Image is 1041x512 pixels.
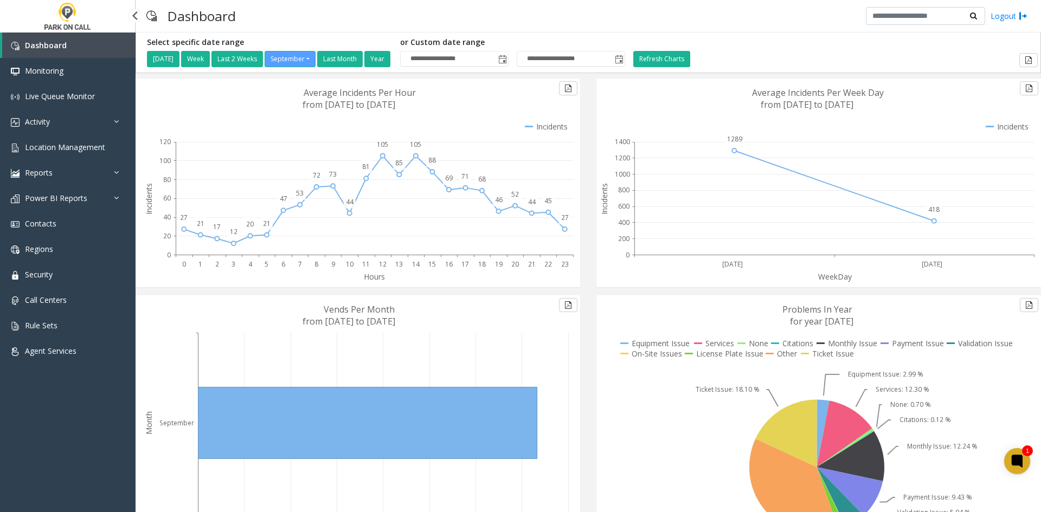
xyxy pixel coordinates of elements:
[1019,10,1027,22] img: logout
[147,38,392,47] h5: Select specific date range
[445,260,453,269] text: 16
[599,183,609,215] text: Incidents
[11,144,20,152] img: 'icon'
[11,296,20,305] img: 'icon'
[876,385,929,394] text: Services: 12.30 %
[265,260,268,269] text: 5
[296,189,304,198] text: 53
[25,40,67,50] span: Dashboard
[11,118,20,127] img: 'icon'
[230,227,237,236] text: 12
[163,212,171,222] text: 40
[314,260,318,269] text: 8
[445,173,453,183] text: 69
[144,411,154,435] text: Month
[167,250,171,260] text: 0
[618,234,629,243] text: 200
[303,99,395,111] text: from [DATE] to [DATE]
[11,271,20,280] img: 'icon'
[727,134,742,144] text: 1289
[248,260,253,269] text: 4
[280,194,287,203] text: 47
[232,260,235,269] text: 3
[922,260,942,269] text: [DATE]
[561,260,569,269] text: 23
[379,260,387,269] text: 12
[544,196,552,205] text: 45
[313,171,320,180] text: 72
[615,153,630,163] text: 1200
[362,162,370,171] text: 81
[182,260,186,269] text: 0
[25,193,87,203] span: Power BI Reports
[180,213,188,222] text: 27
[25,142,105,152] span: Location Management
[395,260,403,269] text: 13
[782,303,852,315] text: Problems In Year
[324,303,395,315] text: Vends Per Month
[25,269,53,280] span: Security
[25,218,56,229] span: Contacts
[478,174,486,184] text: 68
[561,213,569,222] text: 27
[346,260,354,269] text: 10
[298,260,302,269] text: 7
[633,51,690,67] button: Refresh Charts
[618,218,629,227] text: 400
[215,260,219,269] text: 2
[213,222,221,231] text: 17
[181,51,210,67] button: Week
[410,140,421,149] text: 105
[11,42,20,50] img: 'icon'
[1022,445,1033,456] div: 1
[818,271,852,282] text: WeekDay
[696,385,760,394] text: Ticket Issue: 18.10 %
[25,91,95,101] span: Live Queue Monitor
[495,195,503,204] text: 46
[412,260,420,269] text: 14
[246,219,254,229] text: 20
[461,172,469,181] text: 71
[303,315,395,327] text: from [DATE] to [DATE]
[144,183,154,215] text: Incidents
[495,260,503,269] text: 19
[11,347,20,356] img: 'icon'
[331,260,335,269] text: 9
[25,320,57,330] span: Rule Sets
[428,155,436,165] text: 88
[304,87,416,99] text: Average Incidents Per Hour
[928,205,940,214] text: 418
[907,442,978,451] text: Monthly Issue: 12.24 %
[615,170,630,179] text: 1000
[163,175,171,184] text: 80
[159,418,194,427] text: September
[163,231,171,241] text: 20
[146,3,157,29] img: pageIcon
[400,38,625,47] h5: or Custom date range
[329,170,337,179] text: 73
[317,51,363,67] button: Last Month
[25,295,67,305] span: Call Centers
[11,67,20,76] img: 'icon'
[11,93,20,101] img: 'icon'
[25,244,53,254] span: Regions
[362,260,370,269] text: 11
[626,250,629,260] text: 0
[1020,298,1038,312] button: Export to pdf
[11,195,20,203] img: 'icon'
[428,260,436,269] text: 15
[790,315,853,327] text: for year [DATE]
[197,219,204,228] text: 21
[11,169,20,178] img: 'icon'
[395,158,403,167] text: 85
[903,492,972,502] text: Payment Issue: 9.43 %
[147,51,179,67] button: [DATE]
[162,3,241,29] h3: Dashboard
[899,415,951,424] text: Citations: 0.12 %
[752,87,884,99] text: Average Incidents Per Week Day
[478,260,486,269] text: 18
[377,140,388,149] text: 105
[263,219,271,228] text: 21
[559,298,577,312] button: Export to pdf
[1019,53,1038,67] button: Export to pdf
